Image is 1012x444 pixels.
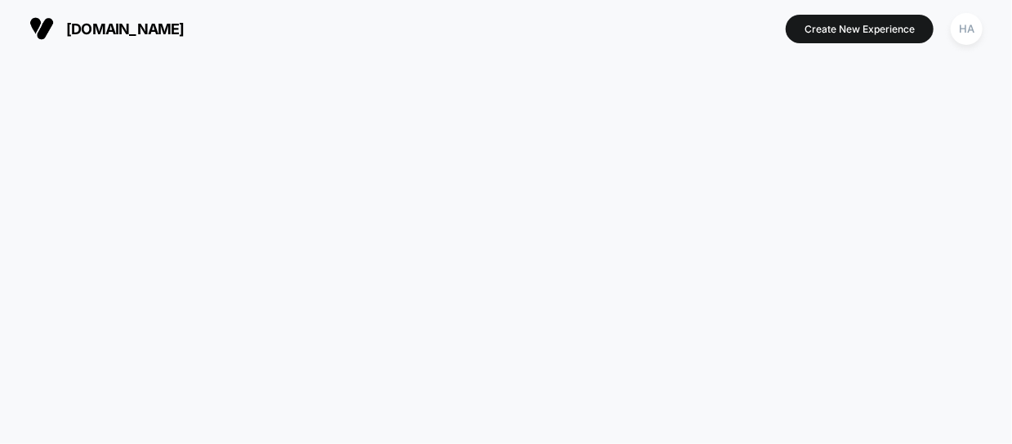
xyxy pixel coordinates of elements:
span: [DOMAIN_NAME] [66,20,185,38]
button: Create New Experience [786,15,934,43]
button: HA [946,12,987,46]
button: [DOMAIN_NAME] [25,16,189,42]
img: Visually logo [29,16,54,41]
div: HA [951,13,983,45]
